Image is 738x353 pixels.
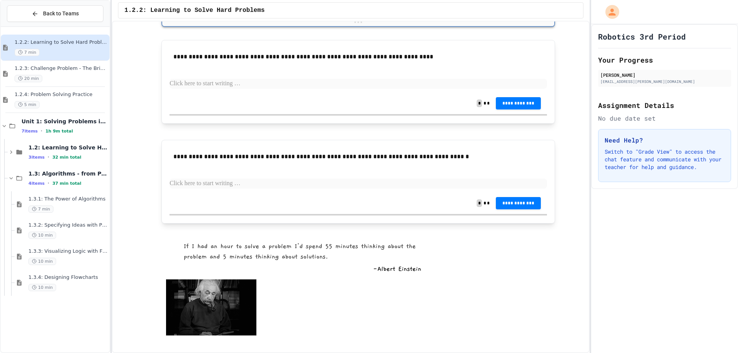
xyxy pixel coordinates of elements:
[15,65,108,72] span: 1.2.3: Challenge Problem - The Bridge
[598,31,686,42] h1: Robotics 3rd Period
[43,10,79,18] span: Back to Teams
[28,258,56,265] span: 10 min
[28,232,56,239] span: 10 min
[28,206,53,213] span: 7 min
[600,71,729,78] div: [PERSON_NAME]
[28,196,108,202] span: 1.3.1: The Power of Algorithms
[22,129,38,134] span: 7 items
[48,180,49,186] span: •
[7,5,103,22] button: Back to Teams
[605,148,725,171] p: Switch to "Grade View" to access the chat feature and communicate with your teacher for help and ...
[28,144,108,151] span: 1.2: Learning to Solve Hard Problems
[28,274,108,281] span: 1.3.4: Designing Flowcharts
[28,181,45,186] span: 4 items
[598,100,731,111] h2: Assignment Details
[15,39,108,46] span: 1.2.2: Learning to Solve Hard Problems
[48,154,49,160] span: •
[41,128,42,134] span: •
[52,155,81,160] span: 32 min total
[28,284,56,291] span: 10 min
[597,3,621,21] div: My Account
[600,79,729,85] div: [EMAIL_ADDRESS][PERSON_NAME][DOMAIN_NAME]
[22,118,108,125] span: Unit 1: Solving Problems in Computer Science
[28,155,45,160] span: 3 items
[605,136,725,145] h3: Need Help?
[125,6,265,15] span: 1.2.2: Learning to Solve Hard Problems
[28,222,108,229] span: 1.3.2: Specifying Ideas with Pseudocode
[15,91,108,98] span: 1.2.4: Problem Solving Practice
[28,248,108,255] span: 1.3.3: Visualizing Logic with Flowcharts
[598,55,731,65] h2: Your Progress
[28,170,108,177] span: 1.3: Algorithms - from Pseudocode to Flowcharts
[15,75,42,82] span: 20 min
[52,181,81,186] span: 37 min total
[15,101,40,108] span: 5 min
[15,49,40,56] span: 7 min
[598,114,731,123] div: No due date set
[45,129,73,134] span: 1h 9m total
